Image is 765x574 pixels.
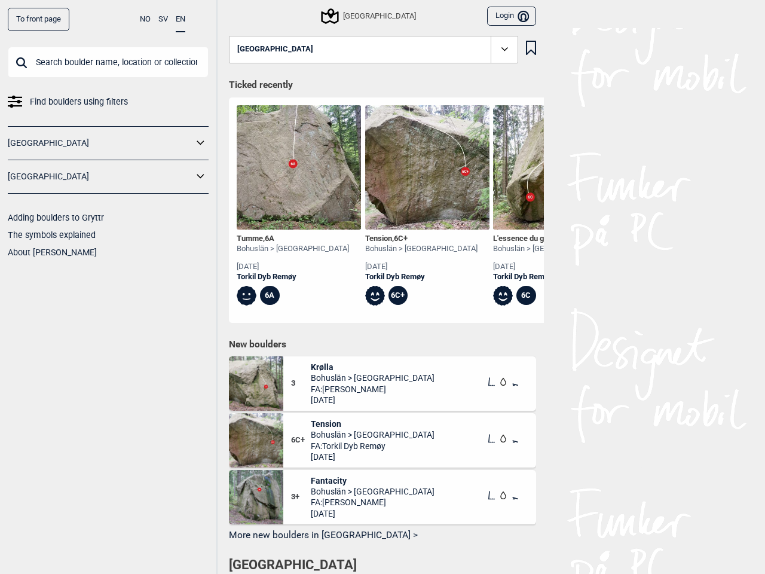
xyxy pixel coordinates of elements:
[237,45,313,54] span: [GEOGRAPHIC_DATA]
[493,262,605,272] div: [DATE]
[311,486,434,497] span: Bohuslän > [GEOGRAPHIC_DATA]
[311,429,434,440] span: Bohuslän > [GEOGRAPHIC_DATA]
[158,8,168,31] button: SV
[140,8,151,31] button: NO
[8,47,209,78] input: Search boulder name, location or collection
[311,475,434,486] span: Fantacity
[311,362,434,373] span: Krølla
[493,244,605,254] div: Bohuslän > [GEOGRAPHIC_DATA]
[493,105,617,230] img: Lessence du granit
[229,470,283,524] img: Fantacity
[229,527,536,545] button: More new boulders in [GEOGRAPHIC_DATA] >
[8,248,97,257] a: About [PERSON_NAME]
[229,338,536,350] h1: New boulders
[365,105,489,230] img: Tension
[8,8,69,31] a: To front page
[229,470,536,524] div: Fantacity3+FantacityBohuslän > [GEOGRAPHIC_DATA]FA:[PERSON_NAME][DATE]
[8,93,209,111] a: Find boulders using filters
[237,272,349,282] a: Torkil Dyb Remøy
[229,79,536,92] h1: Ticked recently
[8,135,193,152] a: [GEOGRAPHIC_DATA]
[8,230,96,240] a: The symbols explained
[229,413,283,468] img: Tension
[229,413,536,468] div: Tension6C+TensionBohuslän > [GEOGRAPHIC_DATA]FA:Torkil Dyb Remøy[DATE]
[311,497,434,508] span: FA: [PERSON_NAME]
[311,508,434,519] span: [DATE]
[365,234,478,244] div: Tension ,
[493,272,605,282] a: Torkil Dyb Remøy
[365,244,478,254] div: Bohuslän > [GEOGRAPHIC_DATA]
[388,286,408,306] div: 6C+
[311,419,434,429] span: Tension
[237,262,349,272] div: [DATE]
[487,7,536,26] button: Login
[229,356,536,411] div: Krolla3KrøllaBohuslän > [GEOGRAPHIC_DATA]FA:[PERSON_NAME][DATE]
[265,234,274,243] span: 6A
[365,272,478,282] a: Torkil Dyb Remøy
[229,356,283,411] img: Krolla
[311,373,434,383] span: Bohuslän > [GEOGRAPHIC_DATA]
[30,93,128,111] span: Find boulders using filters
[291,435,311,445] span: 6C+
[237,244,349,254] div: Bohuslän > [GEOGRAPHIC_DATA]
[394,234,408,243] span: 6C+
[311,384,434,395] span: FA: [PERSON_NAME]
[176,8,185,32] button: EN
[237,234,349,244] div: Tumme ,
[229,36,518,63] button: [GEOGRAPHIC_DATA]
[260,286,280,306] div: 6A
[493,234,605,244] div: L'essence du granit , Ψ
[365,262,478,272] div: [DATE]
[237,105,361,230] img: Tumme
[311,441,434,451] span: FA: Torkil Dyb Remøy
[8,213,104,222] a: Adding boulders to Gryttr
[311,395,434,405] span: [DATE]
[323,9,416,23] div: [GEOGRAPHIC_DATA]
[291,492,311,502] span: 3+
[291,378,311,389] span: 3
[516,286,536,306] div: 6C
[311,451,434,462] span: [DATE]
[8,168,193,185] a: [GEOGRAPHIC_DATA]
